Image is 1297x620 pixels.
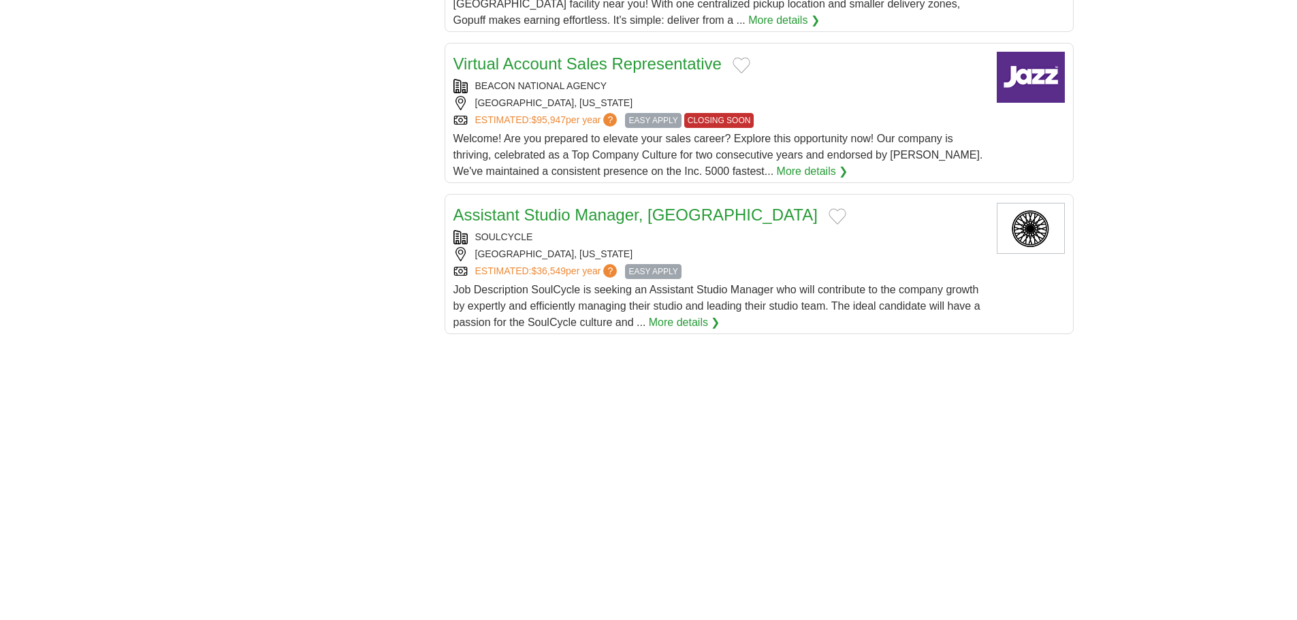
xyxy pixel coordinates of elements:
span: ? [603,264,617,278]
div: [GEOGRAPHIC_DATA], [US_STATE] [453,247,986,261]
span: EASY APPLY [625,113,681,128]
a: ESTIMATED:$95,947per year? [475,113,620,128]
button: Add to favorite jobs [733,57,750,74]
div: [GEOGRAPHIC_DATA], [US_STATE] [453,96,986,110]
span: $95,947 [531,114,566,125]
img: Company logo [997,52,1065,103]
span: Welcome! Are you prepared to elevate your sales career? Explore this opportunity now! Our company... [453,133,983,177]
span: Job Description SoulCycle is seeking an Assistant Studio Manager who will contribute to the compa... [453,284,980,328]
a: SOULCYCLE [475,231,533,242]
div: BEACON NATIONAL AGENCY [453,79,986,93]
a: More details ❯ [649,314,720,331]
a: More details ❯ [748,12,820,29]
span: $36,549 [531,265,566,276]
a: ESTIMATED:$36,549per year? [475,264,620,279]
span: CLOSING SOON [684,113,754,128]
span: EASY APPLY [625,264,681,279]
a: Virtual Account Sales Representative [453,54,722,73]
button: Add to favorite jobs [829,208,846,225]
img: SoulCycle logo [997,203,1065,254]
a: More details ❯ [777,163,848,180]
a: Assistant Studio Manager, [GEOGRAPHIC_DATA] [453,206,818,224]
span: ? [603,113,617,127]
